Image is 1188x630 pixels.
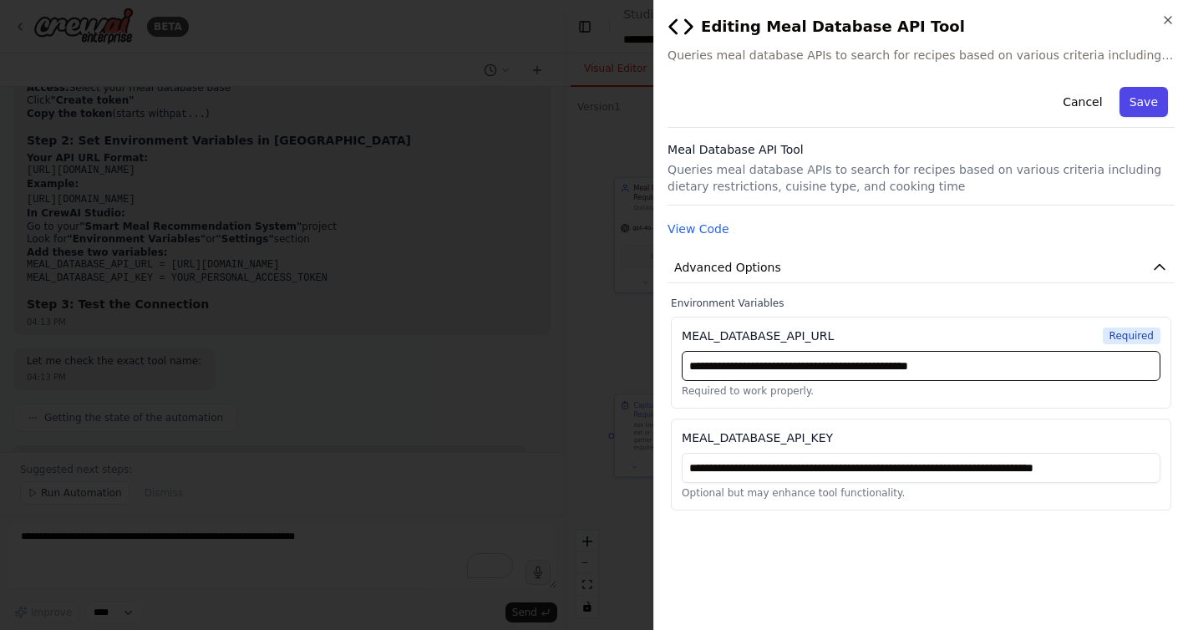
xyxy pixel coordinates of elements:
h3: Meal Database API Tool [668,141,1175,158]
span: Advanced Options [674,259,781,276]
span: Queries meal database APIs to search for recipes based on various criteria including dietary rest... [668,47,1175,64]
button: Advanced Options [668,252,1175,283]
p: Required to work properly. [682,384,1160,398]
span: Required [1103,328,1160,344]
img: Meal Database API Tool [668,13,694,40]
p: Queries meal database APIs to search for recipes based on various criteria including dietary rest... [668,161,1175,195]
label: Environment Variables [671,297,1171,310]
button: View Code [668,221,729,237]
div: MEAL_DATABASE_API_KEY [682,429,833,446]
button: Save [1119,87,1168,117]
button: Cancel [1053,87,1112,117]
p: Optional but may enhance tool functionality. [682,486,1160,500]
h2: Editing Meal Database API Tool [668,13,1175,40]
div: MEAL_DATABASE_API_URL [682,328,834,344]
